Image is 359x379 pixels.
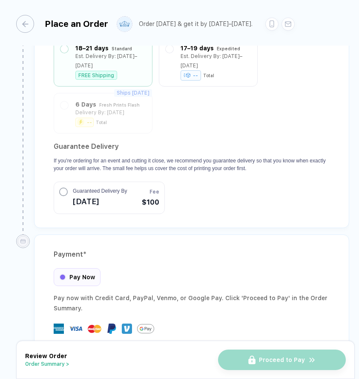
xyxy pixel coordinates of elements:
[69,322,83,336] img: visa
[139,20,253,28] div: Order [DATE] & get it by [DATE]–[DATE].
[217,44,240,53] div: Expedited
[54,182,165,214] button: Guaranteed Delivery By[DATE]Fee$100
[60,43,146,80] div: 18–21 days StandardEst. Delivery By: [DATE]–[DATE]FREE Shipping
[112,44,132,53] div: Standard
[88,322,101,336] img: master-card
[25,353,67,359] span: Review Order
[181,43,214,53] div: 17–19 days
[54,293,330,313] div: Pay now with Credit Card, PayPal , Venmo , or Google Pay. Click 'Proceed to Pay' in the Order Sum...
[73,187,127,195] span: Guaranteed Delivery By
[181,70,201,81] div: --
[166,43,251,80] div: 17–19 days ExpeditedEst. Delivery By: [DATE]–[DATE]--Total
[122,324,132,334] img: Venmo
[181,52,251,70] div: Est. Delivery By: [DATE]–[DATE]
[149,188,159,196] span: Fee
[142,197,159,208] span: $100
[75,71,117,80] div: FREE Shipping
[45,19,108,29] div: Place an Order
[69,274,95,281] span: Pay Now
[54,140,330,153] h2: Guarantee Delivery
[75,43,109,53] div: 18–21 days
[106,324,117,334] img: Paypal
[54,268,101,286] div: Pay Now
[73,195,127,208] span: [DATE]
[25,361,69,367] button: Order Summary >
[203,73,214,78] div: Total
[54,324,64,334] img: express
[137,320,154,337] img: GPay
[75,52,146,70] div: Est. Delivery By: [DATE]–[DATE]
[54,157,330,172] p: If you're ordering for an event and cutting it close, we recommend you guarantee delivery so that...
[54,248,330,261] div: Payment
[117,17,132,32] img: user profile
